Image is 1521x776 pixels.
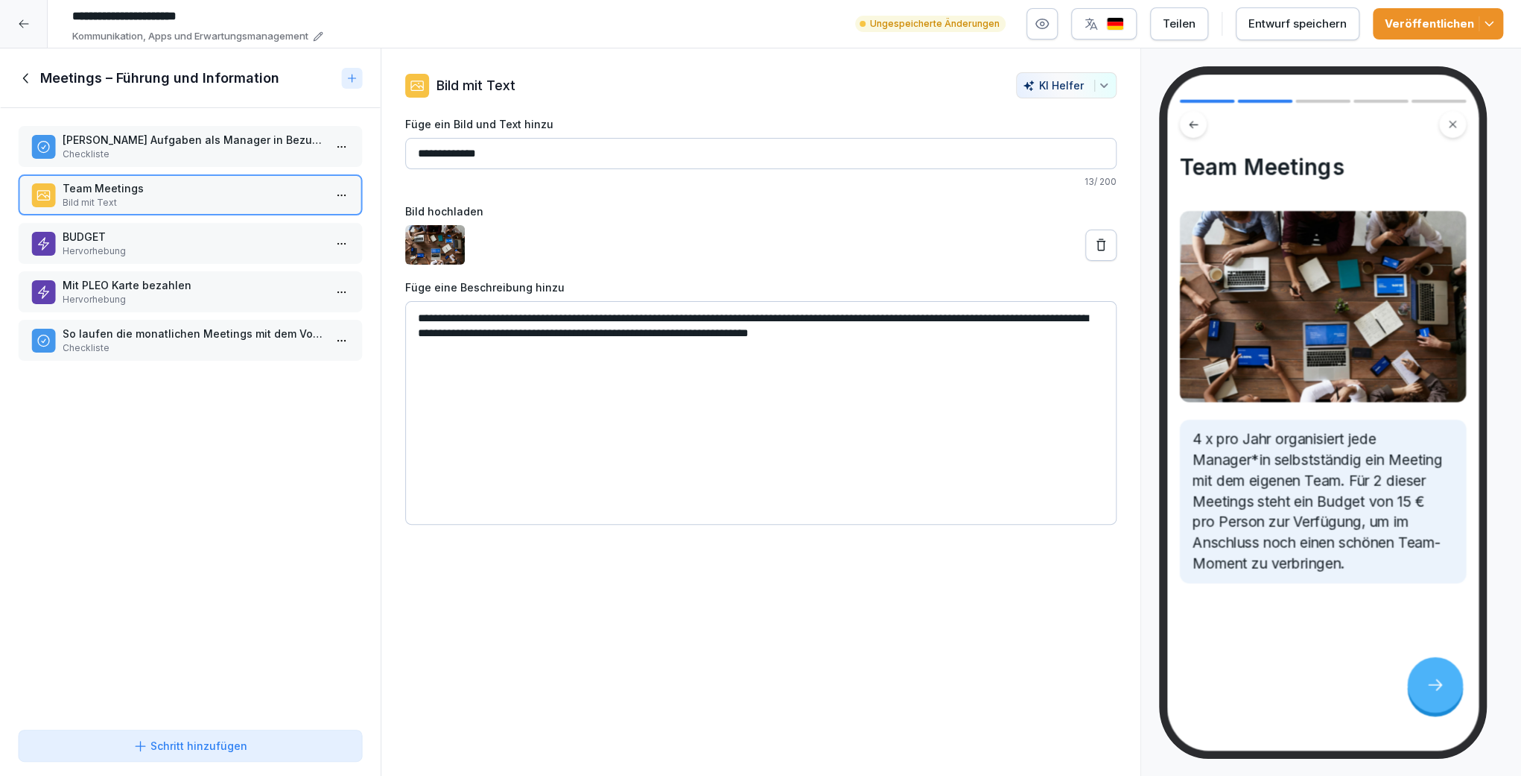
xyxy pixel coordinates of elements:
button: Schritt hinzufügen [18,730,363,762]
div: Mit PLEO Karte bezahlenHervorhebung [18,271,363,312]
p: 13 / 200 [405,175,1117,189]
p: Kommunikation, Apps und Erwartungsmanagement [72,29,308,44]
h1: Meetings – Führung und Information [40,69,279,87]
button: Entwurf speichern [1236,7,1359,40]
div: Teilen [1163,16,1195,32]
button: Teilen [1150,7,1208,40]
p: Team Meetings [63,180,324,196]
p: Checkliste [63,341,324,355]
div: KI Helfer [1023,79,1110,92]
div: Veröffentlichen [1385,16,1491,32]
label: Füge ein Bild und Text hinzu [405,116,1117,132]
p: BUDGET [63,229,324,245]
p: Hervorhebung [63,245,324,258]
p: Hervorhebung [63,293,324,306]
div: BUDGETHervorhebung [18,223,363,264]
p: Ungespeicherte Änderungen [870,17,1000,31]
div: So laufen die monatlichen Meetings mit dem Vorgesetzten abCheckliste [18,320,363,361]
p: 4 x pro Jahr organisiert jede Manager*in selbstständig ein Meeting mit dem eigenen Team. Für 2 di... [1192,429,1452,574]
img: pdlleioz7stj81btnmyovr91.png [405,225,465,265]
p: Bild mit Text [63,196,324,209]
div: Schritt hinzufügen [133,738,247,754]
button: KI Helfer [1016,72,1117,98]
div: Team MeetingsBild mit Text [18,174,363,215]
p: Checkliste [63,148,324,161]
p: So laufen die monatlichen Meetings mit dem Vorgesetzten ab [63,326,324,341]
p: Bild mit Text [436,75,515,95]
label: Bild hochladen [405,204,1117,219]
p: [PERSON_NAME] Aufgaben als Manager in Bezug auf die Meetings [63,132,324,148]
button: Veröffentlichen [1373,8,1503,40]
div: [PERSON_NAME] Aufgaben als Manager in Bezug auf die MeetingsCheckliste [18,126,363,167]
h4: Team Meetings [1179,154,1466,180]
img: de.svg [1106,17,1124,31]
div: Entwurf speichern [1248,16,1347,32]
img: Bild und Text Vorschau [1179,211,1466,403]
p: Mit PLEO Karte bezahlen [63,277,324,293]
label: Füge eine Beschreibung hinzu [405,280,1117,295]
